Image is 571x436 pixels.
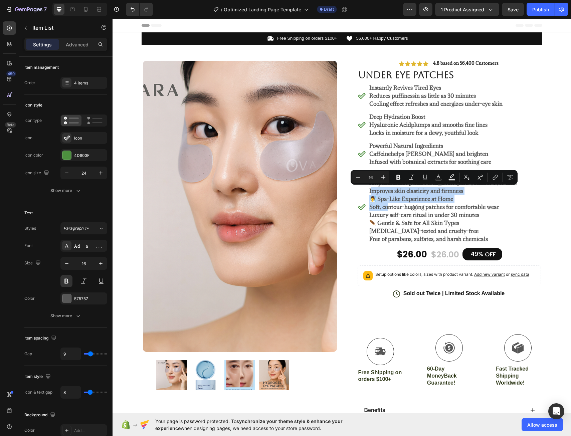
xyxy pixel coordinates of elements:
[24,169,50,178] div: Icon size
[357,231,371,240] div: 49%
[256,151,405,225] div: Rich Text Editor. Editing area: main
[74,296,106,302] div: 575757
[245,283,428,305] button: Add to cart
[291,271,392,278] p: Sold out Twice | Limited Stock Available
[257,94,404,102] p: Deep Hydration Boost
[318,230,347,242] div: $26.00
[256,64,405,90] div: Rich Text Editor. Editing area: main
[383,347,427,368] p: Fast Tracked Shipping Worldwide!
[256,93,405,119] div: Rich Text Editor. Editing area: main
[5,122,16,128] div: Beta
[257,81,404,89] p: Cooling effect refreshes and energizes under-eye skin
[257,152,404,160] p: Anti-Aging Support
[32,24,89,32] p: Item List
[50,312,81,319] div: Show more
[257,123,404,131] p: Powerful Natural Ingredients
[362,253,392,258] span: Add new variant
[324,6,334,12] span: Draft
[252,388,273,395] p: Benefits
[502,3,524,16] button: Save
[224,6,301,13] span: Optimized Landing Page Template
[6,71,16,76] div: 450
[24,259,42,268] div: Size
[257,139,404,147] p: Infused with botanical extracts for soothing care
[61,386,81,398] input: Auto
[271,161,346,168] strong: minimize [MEDICAL_DATA]
[319,290,354,298] div: Add to cart
[24,210,33,216] div: Text
[33,41,52,48] p: Settings
[548,403,564,419] div: Open Intercom Messenger
[155,418,369,432] span: Your page is password protected. To when designing pages, we need access to your store password.
[257,200,404,208] p: 🪶 Gentle & Safe for All Skin Types
[371,231,384,240] div: OFF
[24,80,35,86] div: Order
[532,6,549,13] div: Publish
[527,3,555,16] button: Publish
[61,348,81,360] input: Auto
[66,41,88,48] p: Advanced
[246,351,290,365] p: Free Shipping on orders $100+
[155,418,343,431] span: synchronize your theme style & enhance your experience
[113,19,571,413] iframe: Design area
[257,65,404,73] p: Instantly Revives Tired Eyes
[24,295,35,301] div: Color
[24,411,57,420] div: Background
[257,168,404,176] p: Improves skin elasticity and firmness
[221,6,222,13] span: /
[257,132,278,139] strong: Caffeine
[24,185,107,197] button: Show more
[315,347,359,368] p: 60-Day MoneyBack Guarantee!
[24,118,42,124] div: Icon type
[257,110,404,118] p: Locks in moisture for a dewy, youthful look
[24,389,52,395] div: Icon & text gap
[24,351,32,357] div: Gap
[257,160,404,168] p: Helps and wrinkles over time
[398,253,417,258] span: sync data
[256,122,405,148] div: Rich Text Editor. Editing area: main
[74,243,106,249] div: Adamina
[63,225,89,231] span: Paragraph 1*
[24,102,42,108] div: Icon style
[24,372,52,381] div: Item style
[245,49,428,63] h1: Under Eye Patches
[74,428,106,434] div: Add...
[24,135,32,141] div: Icon
[74,80,106,86] div: 4 items
[257,131,404,139] p: helps [PERSON_NAME] and brighten
[126,3,153,16] div: Undo/Redo
[257,73,302,81] strong: Reduces puffiness
[527,421,557,428] span: Allow access
[257,102,404,110] p: plumps and smooths fine lines
[257,102,299,110] strong: Hyaluronic Acid
[321,41,386,47] strong: 4.8 based on 56,400 Customers
[263,252,417,259] p: Setup options like colors, sizes with product variant.
[3,3,50,16] button: 7
[50,187,81,194] div: Show more
[24,64,59,70] div: Item management
[508,7,519,12] span: Save
[257,208,404,216] p: [MEDICAL_DATA]-tested and cruelty-free
[74,153,106,159] div: 4D903F
[351,170,518,185] div: Editor contextual toolbar
[257,73,404,81] p: in as little as 30 minutes
[24,225,36,231] div: Styles
[284,230,315,242] div: $26.00
[257,216,404,224] p: Free of parabens, sulfates, and harsh chemicals
[257,184,404,192] p: Soft, contour-hugging patches for comfortable wear
[435,3,499,16] button: 1 product assigned
[257,192,404,200] p: Luxury self-care ritual in under 30 minutes
[60,222,107,234] button: Paragraph 1*
[74,135,106,141] div: Icon
[44,5,47,13] p: 7
[257,176,404,184] p: 🧖‍♀️ Spa-Like Experience at Home
[522,418,563,431] button: Allow access
[24,152,43,158] div: Icon color
[24,334,58,343] div: Item spacing
[24,427,35,433] div: Color
[24,243,33,249] div: Font
[24,310,107,322] button: Show more
[441,6,484,13] span: 1 product assigned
